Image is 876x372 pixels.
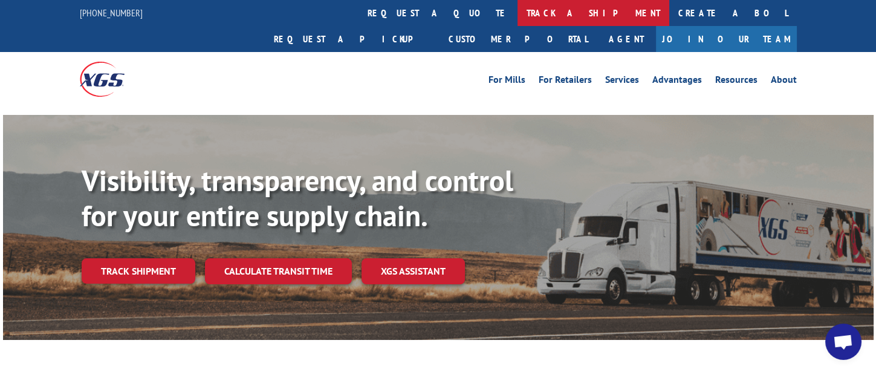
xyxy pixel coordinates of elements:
a: [PHONE_NUMBER] [80,7,143,19]
a: Track shipment [82,258,195,284]
a: About [771,75,797,88]
a: Advantages [652,75,702,88]
a: For Retailers [539,75,592,88]
a: Request a pickup [265,26,440,52]
a: Join Our Team [656,26,797,52]
a: Customer Portal [440,26,597,52]
a: Calculate transit time [205,258,352,284]
a: For Mills [488,75,525,88]
a: Services [605,75,639,88]
b: Visibility, transparency, and control for your entire supply chain. [82,162,513,234]
a: Resources [715,75,758,88]
a: Open chat [825,324,861,360]
a: Agent [597,26,656,52]
a: XGS ASSISTANT [362,258,465,284]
